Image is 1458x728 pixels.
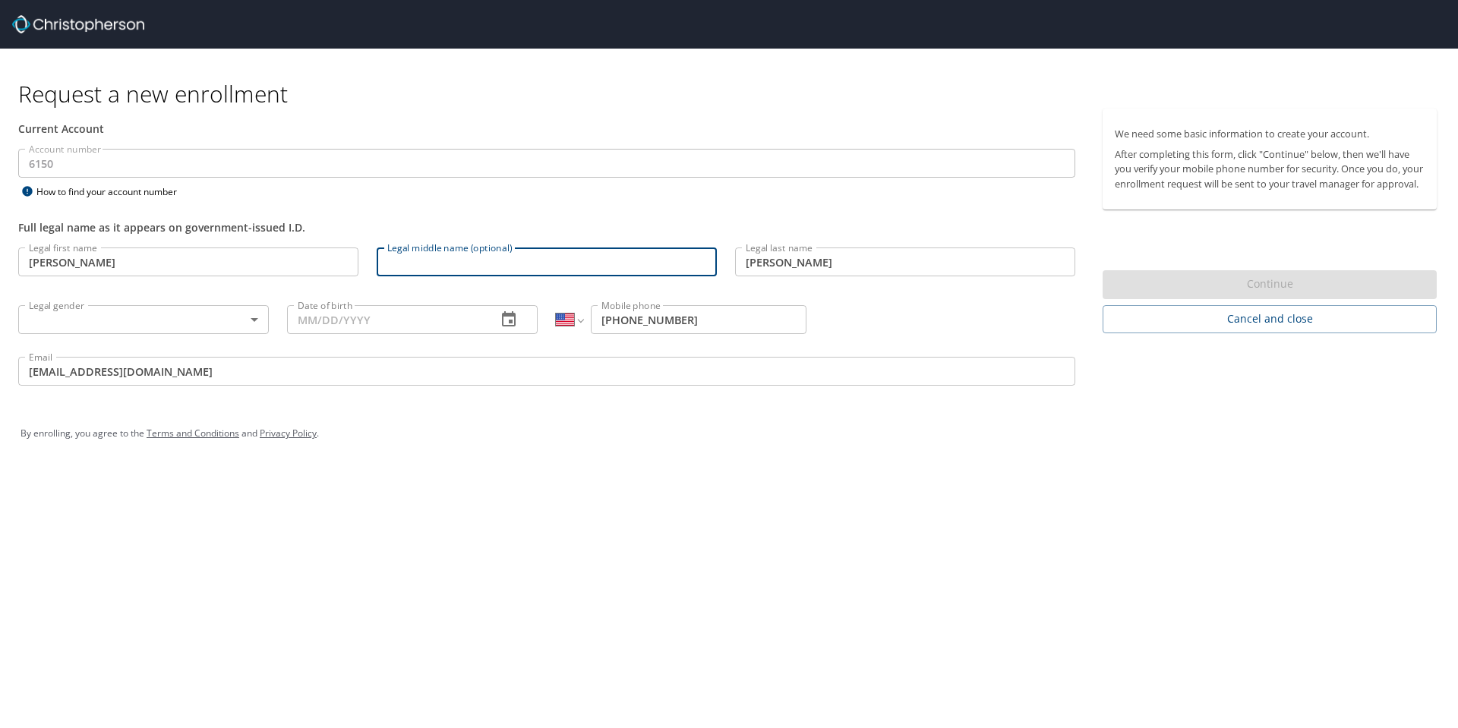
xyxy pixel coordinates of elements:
p: We need some basic information to create your account. [1115,127,1425,141]
span: Cancel and close [1115,310,1425,329]
a: Privacy Policy [260,427,317,440]
div: ​ [18,305,269,334]
p: After completing this form, click "Continue" below, then we'll have you verify your mobile phone ... [1115,147,1425,191]
div: How to find your account number [18,182,208,201]
input: Enter phone number [591,305,806,334]
button: Cancel and close [1103,305,1437,333]
input: MM/DD/YYYY [287,305,484,334]
div: By enrolling, you agree to the and . [21,414,1437,452]
div: Full legal name as it appears on government-issued I.D. [18,219,1075,235]
div: Current Account [18,121,1075,137]
a: Terms and Conditions [147,427,239,440]
h1: Request a new enrollment [18,79,1449,109]
img: cbt logo [12,15,144,33]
